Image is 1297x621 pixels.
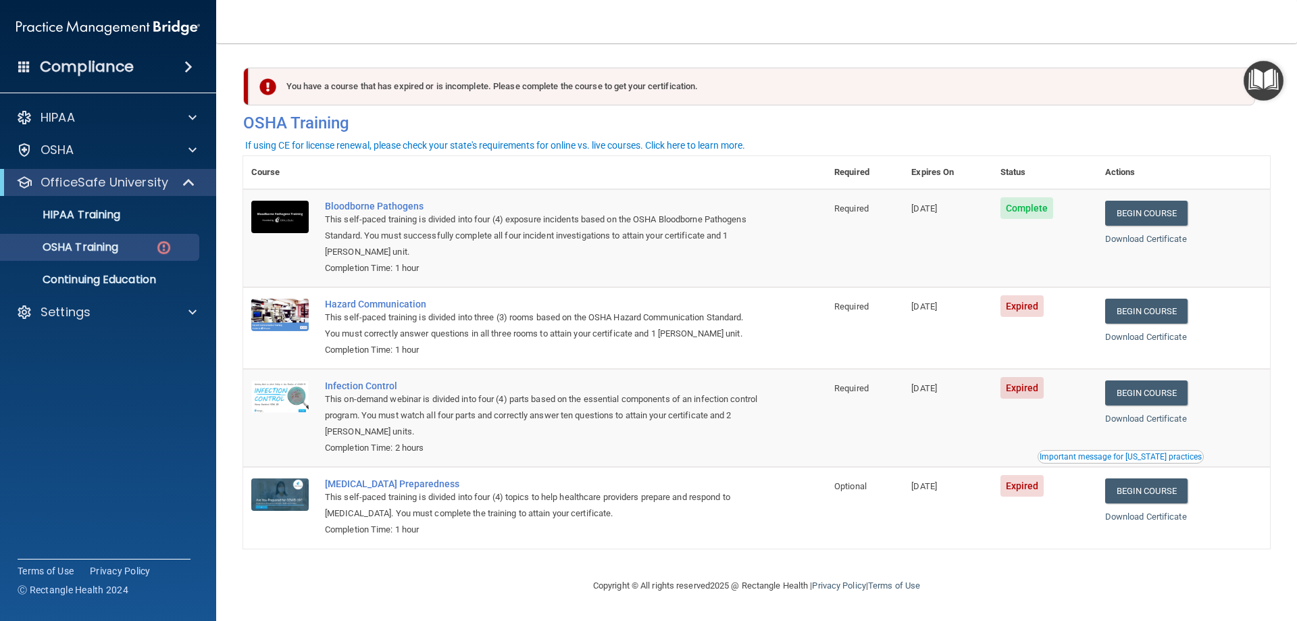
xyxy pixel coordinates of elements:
a: Bloodborne Pathogens [325,201,759,212]
span: Complete [1000,197,1054,219]
p: HIPAA [41,109,75,126]
h4: OSHA Training [243,114,1270,132]
img: danger-circle.6113f641.png [155,239,172,256]
div: This self-paced training is divided into four (4) exposure incidents based on the OSHA Bloodborne... [325,212,759,260]
a: Begin Course [1105,478,1188,503]
span: Expired [1000,377,1044,399]
span: Expired [1000,295,1044,317]
span: Required [834,383,869,393]
span: Required [834,203,869,214]
p: OfficeSafe University [41,174,168,191]
th: Expires On [903,156,992,189]
a: Privacy Policy [90,564,151,578]
span: [DATE] [911,203,937,214]
a: Begin Course [1105,380,1188,405]
div: This self-paced training is divided into three (3) rooms based on the OSHA Hazard Communication S... [325,309,759,342]
p: Continuing Education [9,273,193,287]
span: Optional [834,481,867,491]
div: This on-demand webinar is divided into four (4) parts based on the essential components of an inf... [325,391,759,440]
a: Download Certificate [1105,234,1187,244]
span: [DATE] [911,383,937,393]
span: [DATE] [911,301,937,312]
a: [MEDICAL_DATA] Preparedness [325,478,759,489]
a: Begin Course [1105,299,1188,324]
p: OSHA [41,142,74,158]
a: Settings [16,304,197,320]
a: Terms of Use [18,564,74,578]
div: Completion Time: 2 hours [325,440,759,456]
span: Expired [1000,475,1044,497]
div: Completion Time: 1 hour [325,522,759,538]
span: Required [834,301,869,312]
a: OfficeSafe University [16,174,196,191]
a: Download Certificate [1105,512,1187,522]
button: Open Resource Center [1244,61,1283,101]
img: exclamation-circle-solid-danger.72ef9ffc.png [259,78,276,95]
a: Download Certificate [1105,332,1187,342]
p: OSHA Training [9,241,118,254]
a: HIPAA [16,109,197,126]
th: Course [243,156,317,189]
div: Important message for [US_STATE] practices [1040,453,1202,461]
a: OSHA [16,142,197,158]
a: Privacy Policy [812,580,865,591]
div: If using CE for license renewal, please check your state's requirements for online vs. live cours... [245,141,745,150]
img: PMB logo [16,14,200,41]
th: Actions [1097,156,1270,189]
div: Completion Time: 1 hour [325,342,759,358]
a: Download Certificate [1105,414,1187,424]
a: Infection Control [325,380,759,391]
a: Hazard Communication [325,299,759,309]
span: Ⓒ Rectangle Health 2024 [18,583,128,597]
h4: Compliance [40,57,134,76]
p: Settings [41,304,91,320]
div: Completion Time: 1 hour [325,260,759,276]
a: Begin Course [1105,201,1188,226]
th: Required [826,156,903,189]
a: Terms of Use [868,580,920,591]
span: [DATE] [911,481,937,491]
button: If using CE for license renewal, please check your state's requirements for online vs. live cours... [243,139,747,152]
div: This self-paced training is divided into four (4) topics to help healthcare providers prepare and... [325,489,759,522]
p: HIPAA Training [9,208,120,222]
div: You have a course that has expired or is incomplete. Please complete the course to get your certi... [249,68,1255,105]
button: Read this if you are a dental practitioner in the state of CA [1038,450,1204,464]
th: Status [992,156,1097,189]
div: Copyright © All rights reserved 2025 @ Rectangle Health | | [510,564,1003,607]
